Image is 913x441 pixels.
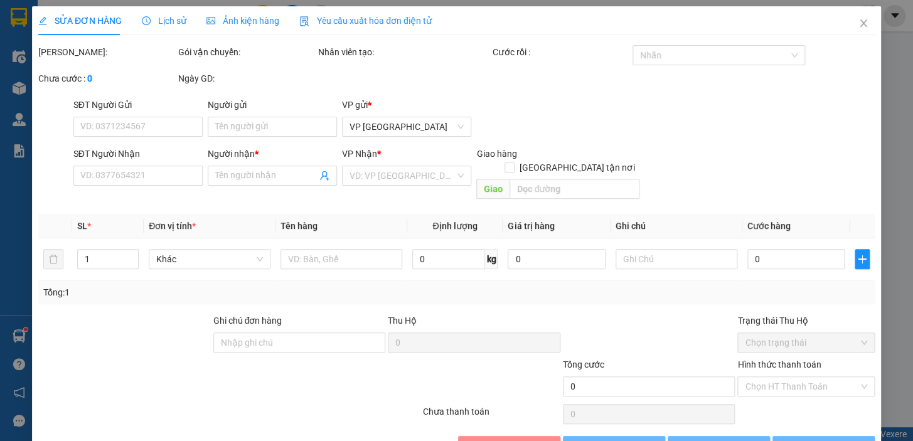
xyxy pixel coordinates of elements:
[5,82,30,93] span: GIAO:
[206,16,215,25] span: picture
[388,316,417,326] span: Thu Hộ
[213,316,282,326] label: Ghi chú đơn hàng
[156,250,263,268] span: Khác
[42,7,146,19] strong: BIÊN NHẬN GỬI HÀNG
[149,221,196,231] span: Đơn vị tính
[485,249,498,269] span: kg
[280,249,402,269] input: VD: Bàn, Ghế
[73,98,203,112] div: SĐT Người Gửi
[142,16,186,26] span: Lịch sử
[5,24,183,36] p: GỬI:
[432,221,477,231] span: Định lượng
[280,221,318,231] span: Tên hàng
[208,147,337,161] div: Người nhận
[510,179,639,199] input: Dọc đường
[422,405,562,427] div: Chưa thanh toán
[43,249,63,269] button: delete
[476,179,510,199] span: Giao
[855,249,870,269] button: plus
[206,16,279,26] span: Ảnh kiện hàng
[77,221,87,231] span: SL
[73,147,203,161] div: SĐT Người Nhận
[299,16,432,26] span: Yêu cầu xuất hóa đơn điện tử
[563,359,604,369] span: Tổng cước
[87,73,92,83] b: 0
[858,18,868,28] span: close
[342,98,471,112] div: VP gửi
[342,149,377,159] span: VP Nhận
[178,45,316,59] div: Gói vận chuyển:
[143,24,177,36] span: PHONG
[5,42,183,66] p: NHẬN:
[616,249,737,269] input: Ghi Chú
[855,254,869,264] span: plus
[508,221,554,231] span: Giá trị hàng
[38,72,176,85] div: Chưa cước :
[67,68,88,80] span: RIẾT
[38,16,47,25] span: edit
[476,149,516,159] span: Giao hàng
[319,171,329,181] span: user-add
[142,16,151,25] span: clock-circle
[350,117,464,136] span: VP Bình Phú
[611,214,742,238] th: Ghi chú
[5,42,126,66] span: VP [PERSON_NAME] ([GEOGRAPHIC_DATA])
[318,45,491,59] div: Nhân viên tạo:
[747,221,791,231] span: Cước hàng
[846,6,881,41] button: Close
[38,16,122,26] span: SỬA ĐƠN HÀNG
[737,314,875,327] div: Trạng thái Thu Hộ
[5,68,88,80] span: 0906335724 -
[493,45,630,59] div: Cước rồi :
[745,333,867,352] span: Chọn trạng thái
[208,98,337,112] div: Người gửi
[178,72,316,85] div: Ngày GD:
[737,359,821,369] label: Hình thức thanh toán
[26,24,177,36] span: VP [GEOGRAPHIC_DATA] -
[515,161,639,174] span: [GEOGRAPHIC_DATA] tận nơi
[43,285,353,299] div: Tổng: 1
[299,16,309,26] img: icon
[38,45,176,59] div: [PERSON_NAME]:
[213,332,385,353] input: Ghi chú đơn hàng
